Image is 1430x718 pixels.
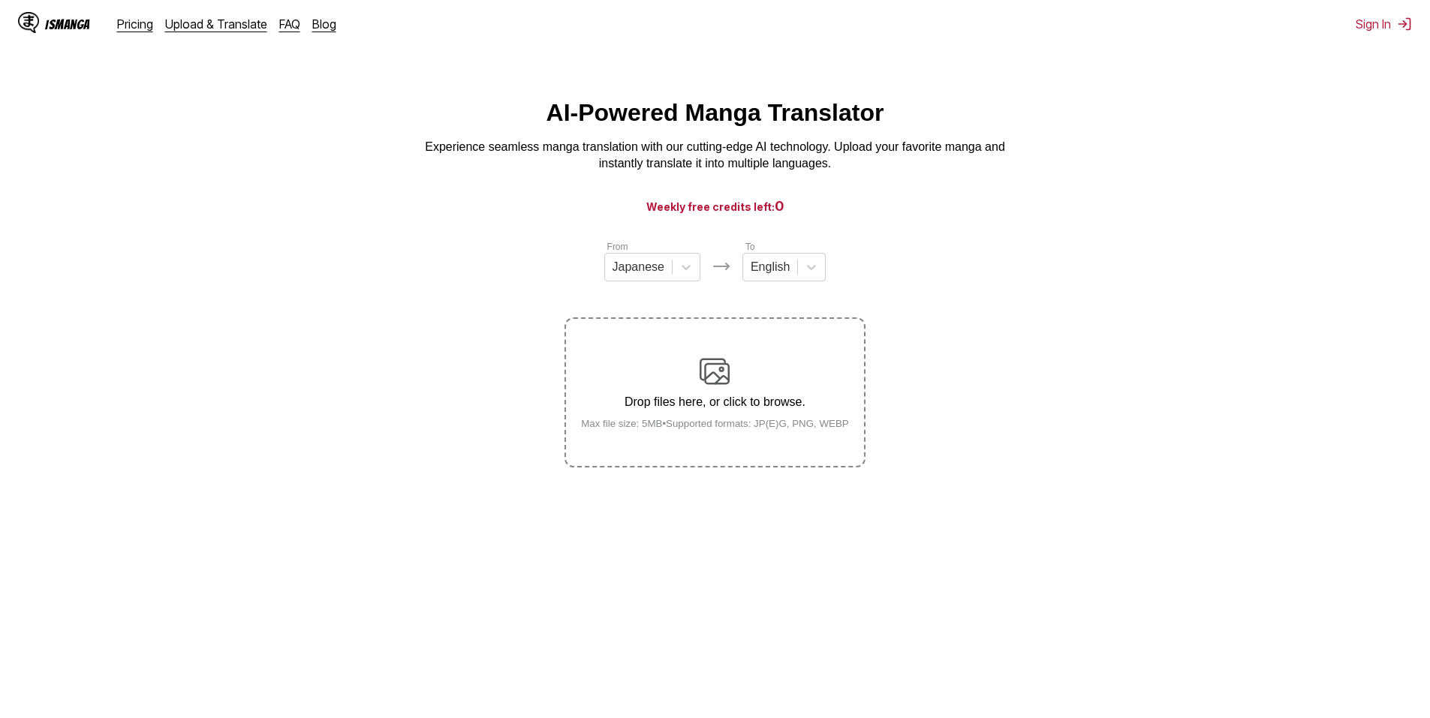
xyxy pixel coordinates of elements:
[745,242,755,252] label: To
[546,99,884,127] h1: AI-Powered Manga Translator
[279,17,300,32] a: FAQ
[1397,17,1412,32] img: Sign out
[117,17,153,32] a: Pricing
[18,12,117,36] a: IsManga LogoIsManga
[569,395,861,409] p: Drop files here, or click to browse.
[775,198,784,214] span: 0
[607,242,628,252] label: From
[569,418,861,429] small: Max file size: 5MB • Supported formats: JP(E)G, PNG, WEBP
[165,17,267,32] a: Upload & Translate
[18,12,39,33] img: IsManga Logo
[312,17,336,32] a: Blog
[712,257,730,275] img: Languages icon
[415,139,1016,173] p: Experience seamless manga translation with our cutting-edge AI technology. Upload your favorite m...
[45,17,90,32] div: IsManga
[36,197,1394,215] h3: Weekly free credits left:
[1356,17,1412,32] button: Sign In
